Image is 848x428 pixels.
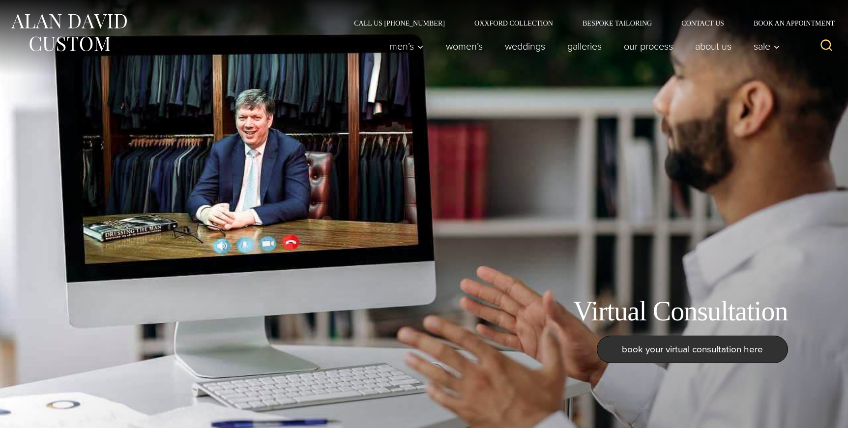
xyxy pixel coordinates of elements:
a: About Us [684,36,743,56]
a: weddings [494,36,556,56]
a: Contact Us [667,20,739,27]
button: View Search Form [815,34,838,58]
a: Our Process [613,36,684,56]
a: Oxxford Collection [460,20,568,27]
a: Bespoke Tailoring [568,20,667,27]
a: Book an Appointment [739,20,838,27]
h1: Virtual Consultation [573,295,788,328]
nav: Secondary Navigation [339,20,838,27]
a: Call Us [PHONE_NUMBER] [339,20,460,27]
img: Alan David Custom [10,11,128,55]
a: Galleries [556,36,613,56]
span: Men’s [389,41,424,51]
nav: Primary Navigation [379,36,786,56]
a: book your virtual consultation here [597,336,788,363]
a: Women’s [435,36,494,56]
span: Sale [754,41,780,51]
span: book your virtual consultation here [622,342,763,356]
